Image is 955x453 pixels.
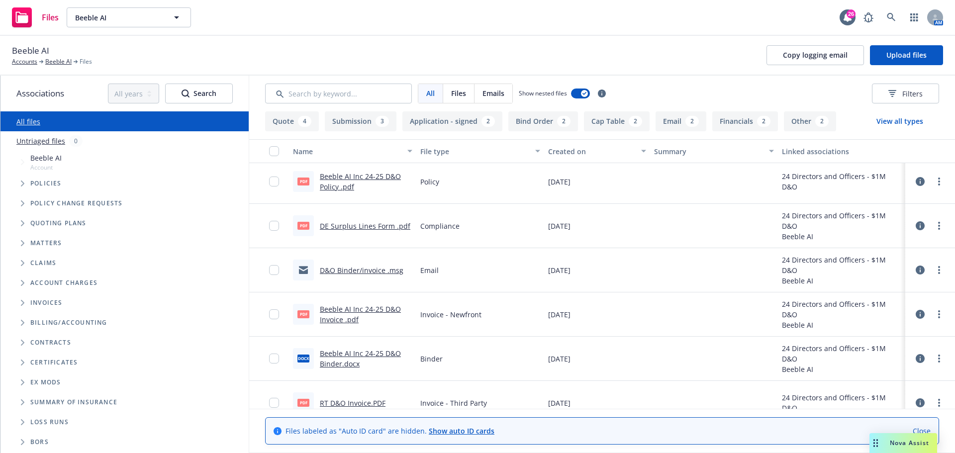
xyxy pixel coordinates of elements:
button: View all types [860,111,939,131]
input: Toggle Row Selected [269,354,279,363]
button: Cap Table [584,111,650,131]
a: Untriaged files [16,136,65,146]
div: Search [182,84,216,103]
span: pdf [297,222,309,229]
button: Created on [544,139,651,163]
a: Beeble AI Inc 24-25 D&O Invoice .pdf [320,304,401,324]
a: Search [881,7,901,27]
span: Certificates [30,360,78,365]
button: Bind Order [508,111,578,131]
svg: Search [182,90,190,97]
div: Linked associations [782,146,901,157]
div: Tree Example [0,151,249,313]
button: Quote [265,111,319,131]
input: Search by keyword... [265,84,412,103]
div: Summary [654,146,763,157]
div: 24 Directors and Officers - $1M D&O [782,171,901,192]
span: Filters [902,89,923,99]
a: Accounts [12,57,37,66]
span: Copy logging email [783,50,848,60]
span: Compliance [420,221,460,231]
div: 2 [815,116,829,127]
div: Beeble AI [782,320,901,330]
span: Invoice - Third Party [420,398,487,408]
span: Policy change requests [30,200,122,206]
button: Email [656,111,706,131]
button: Summary [650,139,777,163]
div: 2 [757,116,770,127]
span: Files [80,57,92,66]
input: Toggle Row Selected [269,398,279,408]
div: Beeble AI [782,231,901,242]
button: Beeble AI [67,7,191,27]
span: Quoting plans [30,220,87,226]
div: Folder Tree Example [0,313,249,452]
span: Summary of insurance [30,399,117,405]
span: Show nested files [519,89,567,97]
div: Beeble AI [782,364,901,374]
span: Ex Mods [30,379,61,385]
span: PDF [297,399,309,406]
span: pdf [297,310,309,318]
span: Contracts [30,340,71,346]
div: 24 Directors and Officers - $1M D&O [782,392,901,413]
input: Toggle Row Selected [269,177,279,186]
a: DE Surplus Lines Form .pdf [320,221,410,231]
div: 24 Directors and Officers - $1M D&O [782,299,901,320]
span: Account [30,163,62,172]
span: Billing/Accounting [30,320,107,326]
span: Associations [16,87,64,100]
button: Application - signed [402,111,502,131]
div: 4 [298,116,311,127]
span: Matters [30,240,62,246]
button: Financials [712,111,778,131]
a: Close [913,426,931,436]
span: All [426,88,435,98]
div: 24 Directors and Officers - $1M D&O [782,343,901,364]
span: Claims [30,260,56,266]
div: 0 [69,135,83,147]
button: Name [289,139,416,163]
button: SearchSearch [165,84,233,103]
a: RT D&O Invoice.PDF [320,398,385,408]
div: Name [293,146,401,157]
span: Filters [888,89,923,99]
a: Report a Bug [859,7,878,27]
div: Drag to move [869,433,882,453]
div: 2 [685,116,699,127]
div: 2 [481,116,495,127]
span: BORs [30,439,49,445]
button: Upload files [870,45,943,65]
span: Files labeled as "Auto ID card" are hidden. [286,426,494,436]
button: Nova Assist [869,433,937,453]
a: more [933,308,945,320]
button: Submission [325,111,396,131]
span: Policy [420,177,439,187]
span: Upload files [886,50,927,60]
span: [DATE] [548,177,571,187]
span: [DATE] [548,398,571,408]
span: Nova Assist [890,439,929,447]
div: Beeble AI [782,275,901,286]
div: 26 [847,9,856,18]
span: Policies [30,181,62,186]
span: [DATE] [548,265,571,275]
span: [DATE] [548,221,571,231]
span: Invoice - Newfront [420,309,481,320]
a: Switch app [904,7,924,27]
span: [DATE] [548,354,571,364]
span: Email [420,265,439,275]
a: more [933,264,945,276]
button: File type [416,139,544,163]
a: Show auto ID cards [429,426,494,436]
span: Beeble AI [30,153,62,163]
span: Binder [420,354,443,364]
span: pdf [297,178,309,185]
button: Copy logging email [766,45,864,65]
span: [DATE] [548,309,571,320]
div: 3 [376,116,389,127]
a: more [933,220,945,232]
div: 24 Directors and Officers - $1M D&O [782,255,901,275]
a: Beeble AI Inc 24-25 D&O Binder.docx [320,349,401,368]
a: Beeble AI [45,57,72,66]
